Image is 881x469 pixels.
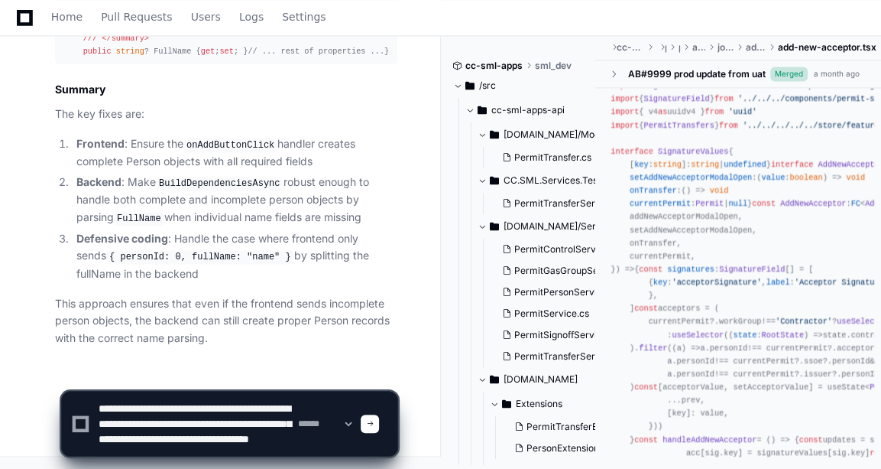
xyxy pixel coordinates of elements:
span: ( ) => [756,173,841,182]
span: ( ) => [728,330,822,339]
code: onAddButtonClick [183,138,277,152]
span: Users [191,12,221,21]
span: PermitGasGroupService.cs [514,265,633,277]
h2: Summary [55,82,397,97]
button: PermitPersonService.cs [496,282,612,303]
span: job-details-view [717,41,734,54]
span: from [714,94,734,103]
div: a month ago [814,68,860,80]
span: filter [639,343,667,352]
span: import [611,94,639,103]
span: a [677,343,682,352]
span: 'Contractor' [776,317,832,326]
span: SignatureValues [658,147,728,156]
button: PermitTransferService.cs [496,346,612,367]
span: personId [710,343,747,352]
span: string [691,160,719,169]
span: active-screen [692,41,705,54]
span: // ... rest of properties ... [248,47,384,56]
button: PermitControlService.cs [496,239,612,260]
span: as [658,107,667,116]
span: : [734,330,804,339]
button: [DOMAIN_NAME]/Models [478,122,609,147]
li: : Ensure the handler creates complete Person objects with all required fields [72,135,397,171]
span: PermitSignoffService.cs [514,329,620,341]
span: null [728,199,747,208]
span: currentPermit [630,199,691,208]
span: interface [771,160,813,169]
svg: Directory [465,77,475,95]
span: personId [677,357,714,366]
span: pages [665,41,666,54]
p: This approach ensures that even if the frontend sends incomplete person objects, the backend can ... [55,295,397,347]
span: PermitTransfer.cs [514,151,591,164]
span: import [611,107,639,116]
li: : Make robust enough to handle both complete and incomplete person objects by parsing when indivi... [72,174,397,227]
span: [DOMAIN_NAME]/Services [504,220,609,233]
button: PermitSignoffService.cs [496,324,612,346]
span: onTransfer [630,186,677,195]
svg: Directory [490,217,499,236]
span: label [766,278,790,287]
span: signatures [667,265,714,274]
span: FC [851,199,860,208]
span: PermitTransferServiceTests.cs [514,197,648,210]
code: BuildDependenciesAsync [156,177,283,191]
span: Logs [239,12,264,21]
button: PermitGasGroupService.cs [496,260,612,282]
span: const [639,265,662,274]
span: </summary> [102,34,149,43]
span: Pull Requests [101,12,172,21]
span: PermitControlService.cs [514,243,621,256]
span: Merged [770,67,808,81]
span: public [83,47,112,56]
span: interface [611,147,653,156]
strong: Defensive coding [76,232,168,245]
span: CC.SML.Services.Tests/Services [504,174,609,187]
button: PermitService.cs [496,303,612,324]
svg: Directory [490,171,499,190]
strong: Frontend [76,137,125,150]
button: CC.SML.Services.Tests/Services [478,168,609,193]
span: Signatures [643,81,691,90]
span: import [611,120,639,129]
span: add-new-acceptor.tsx [778,41,876,54]
span: state [734,330,757,339]
span: [DOMAIN_NAME]/Models [504,129,609,141]
span: get [201,47,215,56]
span: cc-sml-apps-ui-mobile [617,41,643,54]
span: const [634,304,658,313]
span: import [611,81,639,90]
span: Settings [282,12,326,21]
span: /src [479,80,496,92]
button: PermitTransferServiceTests.cs [496,193,612,214]
span: boolean [789,173,822,182]
button: PermitTransfer.cs [496,147,600,168]
span: /// [83,34,97,43]
div: AB#9999 prod update from uat [627,67,765,80]
span: : [762,173,823,182]
span: void [710,186,729,195]
span: set [219,47,233,56]
span: PermitPersonService.cs [514,286,620,298]
span: workGroup [719,317,761,326]
span: PermitTransferService.cs [514,350,626,363]
span: PermitService.cs [514,308,589,320]
span: value [762,173,785,182]
span: from [705,107,724,116]
button: [DOMAIN_NAME]/Services [478,214,609,239]
span: ssoe [804,357,823,366]
span: string [653,160,682,169]
span: Permit [695,199,724,208]
span: from [695,81,714,90]
span: ( ) => [672,343,700,352]
span: PermitTransfers [643,120,714,129]
span: personId [832,357,870,366]
span: acceptor [837,343,874,352]
span: key [653,278,667,287]
span: () => [682,186,705,195]
span: 'acceptorSignature' [672,278,761,287]
span: SignatureField [719,265,785,274]
span: sml_dev [535,60,572,72]
strong: Backend [76,175,121,188]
